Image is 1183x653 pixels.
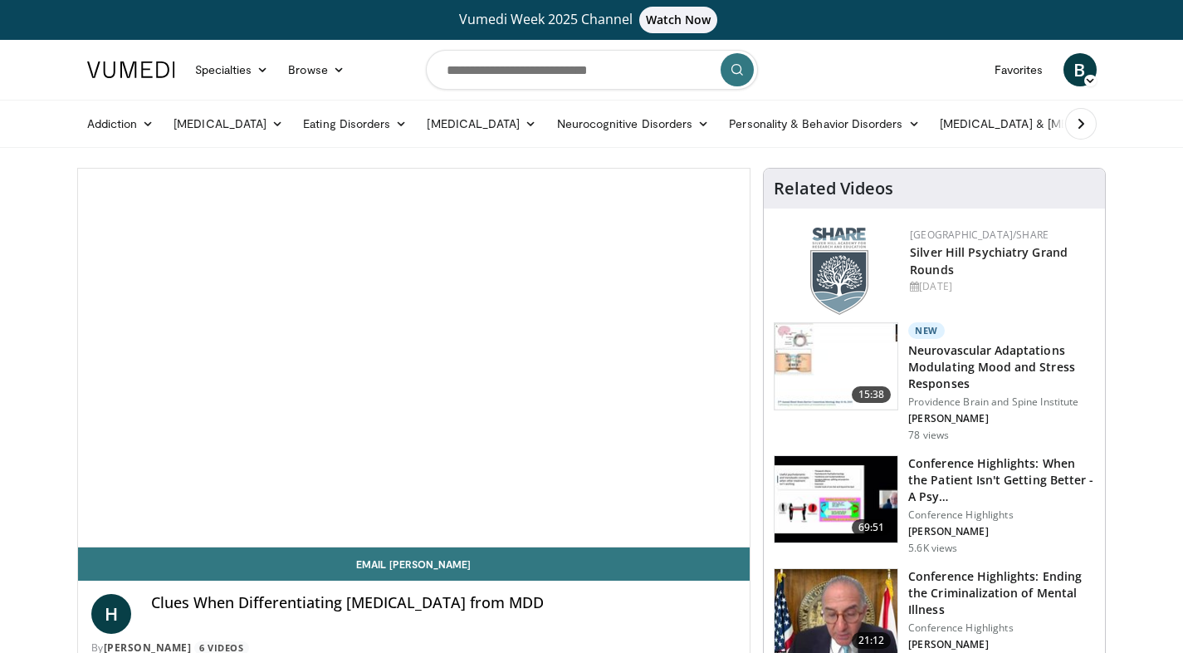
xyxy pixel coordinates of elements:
[151,594,737,612] h4: Clues When Differentiating [MEDICAL_DATA] from MDD
[985,53,1053,86] a: Favorites
[910,228,1049,242] a: [GEOGRAPHIC_DATA]/SHARE
[293,107,417,140] a: Eating Disorders
[774,179,893,199] h4: Related Videos
[87,61,175,78] img: VuMedi Logo
[639,7,718,33] span: Watch Now
[90,7,1094,33] a: Vumedi Week 2025 ChannelWatch Now
[852,632,892,649] span: 21:12
[774,455,1095,555] a: 69:51 Conference Highlights: When the Patient Isn't Getting Better - A Psy… Conference Highlights...
[908,455,1095,505] h3: Conference Highlights: When the Patient Isn't Getting Better - A Psy…
[810,228,868,315] img: f8aaeb6d-318f-4fcf-bd1d-54ce21f29e87.png.150x105_q85_autocrop_double_scale_upscale_version-0.2.png
[908,429,949,442] p: 78 views
[908,638,1095,651] p: [PERSON_NAME]
[78,547,750,581] a: Email [PERSON_NAME]
[775,456,897,543] img: 4362ec9e-0993-4580-bfd4-8e18d57e1d49.150x105_q85_crop-smart_upscale.jpg
[77,107,164,140] a: Addiction
[278,53,354,86] a: Browse
[774,322,1095,442] a: 15:38 New Neurovascular Adaptations Modulating Mood and Stress Responses Providence Brain and Spi...
[908,525,1095,538] p: [PERSON_NAME]
[164,107,293,140] a: [MEDICAL_DATA]
[547,107,720,140] a: Neurocognitive Disorders
[775,323,897,410] img: 4562edde-ec7e-4758-8328-0659f7ef333d.150x105_q85_crop-smart_upscale.jpg
[91,594,131,634] a: H
[908,322,945,339] p: New
[1063,53,1097,86] a: B
[908,412,1095,425] p: [PERSON_NAME]
[852,386,892,403] span: 15:38
[908,568,1095,618] h3: Conference Highlights: Ending the Criminalization of Mental Illness
[185,53,279,86] a: Specialties
[930,107,1167,140] a: [MEDICAL_DATA] & [MEDICAL_DATA]
[910,279,1092,294] div: [DATE]
[852,519,892,536] span: 69:51
[78,169,750,547] video-js: Video Player
[910,244,1068,277] a: Silver Hill Psychiatry Grand Rounds
[417,107,546,140] a: [MEDICAL_DATA]
[908,542,957,555] p: 5.6K views
[426,50,758,90] input: Search topics, interventions
[908,508,1095,522] p: Conference Highlights
[719,107,929,140] a: Personality & Behavior Disorders
[908,395,1095,409] p: Providence Brain and Spine Institute
[908,342,1095,392] h3: Neurovascular Adaptations Modulating Mood and Stress Responses
[908,621,1095,635] p: Conference Highlights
